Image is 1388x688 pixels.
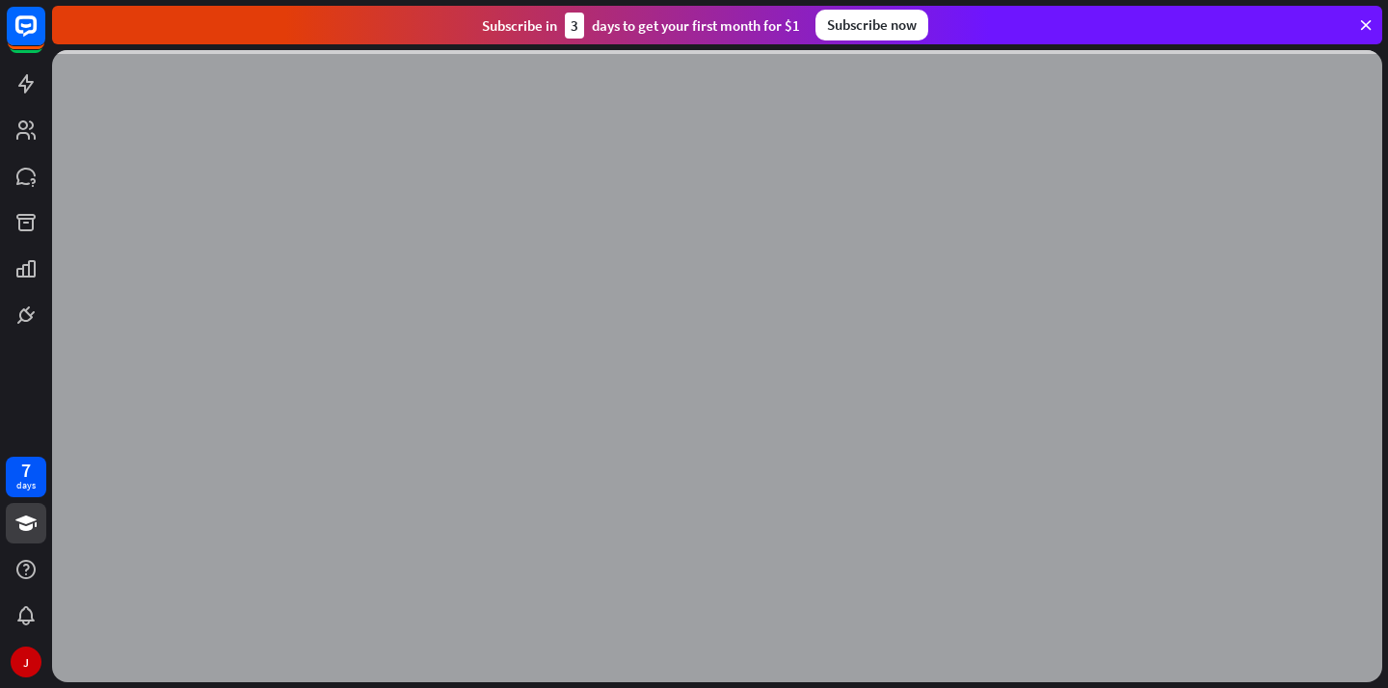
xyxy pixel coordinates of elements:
[565,13,584,39] div: 3
[482,13,800,39] div: Subscribe in days to get your first month for $1
[815,10,928,40] div: Subscribe now
[6,457,46,497] a: 7 days
[11,647,41,677] div: J
[16,479,36,492] div: days
[21,462,31,479] div: 7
